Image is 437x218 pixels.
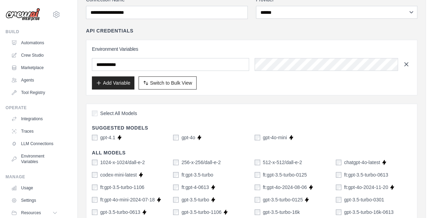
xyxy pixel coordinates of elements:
[263,134,287,141] label: gpt-4o-mini
[6,29,60,35] div: Build
[8,195,60,206] a: Settings
[181,134,195,141] label: gpt-4o
[139,76,197,89] button: Switch to Bulk View
[6,8,40,21] img: Logo
[344,196,384,203] label: gpt-3.5-turbo-0301
[8,37,60,48] a: Automations
[181,159,221,166] label: 256-x-256/dall-e-2
[173,172,179,178] input: ft:gpt-3.5-turbo
[181,184,209,191] label: ft:gpt-4-0613
[344,184,388,191] label: ft:gpt-4o-2024-11-20
[255,135,260,140] input: gpt-4o-mini
[173,209,179,215] input: gpt-3.5-turbo-1106
[150,79,192,86] span: Switch to Bulk View
[8,182,60,193] a: Usage
[92,46,411,53] h3: Environment Variables
[8,126,60,137] a: Traces
[8,113,60,124] a: Integrations
[100,110,137,117] span: Select All Models
[92,111,97,116] input: Select All Models
[100,196,155,203] label: ft:gpt-4o-mini-2024-07-18
[336,197,341,202] input: gpt-3.5-turbo-0301
[173,197,179,202] input: gpt-3.5-turbo
[173,135,179,140] input: gpt-4o
[336,209,341,215] input: gpt-3.5-turbo-16k-0613
[92,184,97,190] input: ft:gpt-3.5-turbo-1106
[173,160,179,165] input: 256-x-256/dall-e-2
[263,184,307,191] label: ft:gpt-4o-2024-08-06
[92,172,97,178] input: codex-mini-latest
[100,134,115,141] label: gpt-4.1
[181,209,221,216] label: gpt-3.5-turbo-1106
[255,184,260,190] input: ft:gpt-4o-2024-08-06
[8,75,60,86] a: Agents
[100,209,140,216] label: gpt-3.5-turbo-0613
[255,172,260,178] input: ft:gpt-3.5-turbo-0125
[8,87,60,98] a: Tool Registry
[8,151,60,167] a: Environment Variables
[344,171,388,178] label: ft:gpt-3.5-turbo-0613
[92,197,97,202] input: ft:gpt-4o-mini-2024-07-18
[181,196,209,203] label: gpt-3.5-turbo
[92,124,411,131] h4: Suggested Models
[92,209,97,215] input: gpt-3.5-turbo-0613
[21,210,41,216] span: Resources
[344,159,380,166] label: chatgpt-4o-latest
[6,174,60,180] div: Manage
[100,184,144,191] label: ft:gpt-3.5-turbo-1106
[92,149,411,156] h4: All Models
[92,76,134,89] button: Add Variable
[402,185,437,218] iframe: Chat Widget
[100,171,137,178] label: codex-mini-latest
[263,209,300,216] label: gpt-3.5-turbo-16k
[263,196,303,203] label: gpt-3.5-turbo-0125
[263,171,307,178] label: ft:gpt-3.5-turbo-0125
[336,172,341,178] input: ft:gpt-3.5-turbo-0613
[8,138,60,149] a: LLM Connections
[8,62,60,73] a: Marketplace
[6,105,60,111] div: Operate
[92,135,97,140] input: gpt-4.1
[173,184,179,190] input: ft:gpt-4-0613
[86,27,133,34] h4: API Credentials
[100,159,145,166] label: 1024-x-1024/dall-e-2
[255,160,260,165] input: 512-x-512/dall-e-2
[181,171,213,178] label: ft:gpt-3.5-turbo
[336,160,341,165] input: chatgpt-4o-latest
[344,209,393,216] label: gpt-3.5-turbo-16k-0613
[263,159,302,166] label: 512-x-512/dall-e-2
[92,160,97,165] input: 1024-x-1024/dall-e-2
[255,209,260,215] input: gpt-3.5-turbo-16k
[255,197,260,202] input: gpt-3.5-turbo-0125
[8,50,60,61] a: Crew Studio
[336,184,341,190] input: ft:gpt-4o-2024-11-20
